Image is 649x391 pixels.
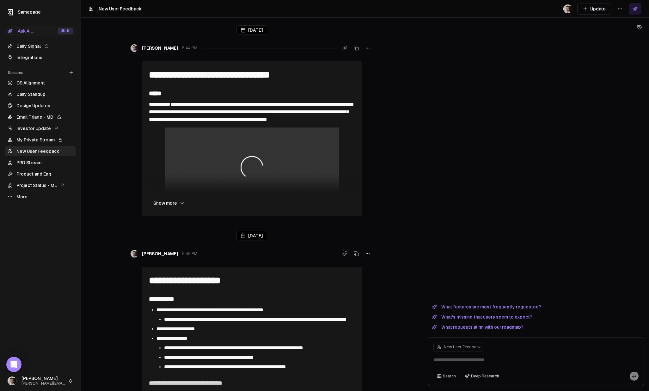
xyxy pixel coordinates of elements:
[577,3,611,15] button: Update
[5,192,76,202] a: More
[5,158,76,168] a: PRD Stream
[21,376,65,382] span: [PERSON_NAME]
[428,303,545,311] button: What features are most frequently requested?
[433,372,459,381] button: Search
[182,46,197,51] span: 5:44 PM
[5,78,76,88] a: CS Alignment
[5,53,76,63] a: Integrations
[148,197,190,209] button: Show more
[131,44,138,52] img: _image
[58,28,73,34] div: ⌘ +K
[563,4,572,13] img: _image
[5,101,76,111] a: Design Updates
[5,123,76,133] a: Investor Update
[5,146,76,156] a: New User Feedback
[8,28,34,34] div: Ask AI...
[131,250,138,258] img: _image
[182,251,197,256] span: 6:45 PM
[428,313,536,321] button: What's missing that users seem to expect?
[5,180,76,190] a: Project Status - ML
[8,376,16,385] img: _image
[99,6,141,11] span: New User Feedback
[5,89,76,99] a: Daily Standup
[5,373,76,388] button: [PERSON_NAME][PERSON_NAME][EMAIL_ADDRESS]
[18,9,41,15] span: Samepage
[142,45,178,51] span: [PERSON_NAME]
[5,135,76,145] a: My Private Stream
[444,344,481,350] span: New User Feedback
[5,112,76,122] a: Email Triage - MD
[5,169,76,179] a: Product and Eng
[236,231,267,240] div: [DATE]
[428,323,527,331] button: What requests align with our roadmap?
[236,25,267,35] div: [DATE]
[462,372,502,381] button: Deep Research
[5,26,76,36] button: Ask AI...⌘+K
[6,357,21,372] div: Open Intercom Messenger
[5,41,76,51] a: Daily Signal
[5,68,76,78] div: Streams
[142,251,178,257] span: [PERSON_NAME]
[21,381,65,386] span: [PERSON_NAME][EMAIL_ADDRESS]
